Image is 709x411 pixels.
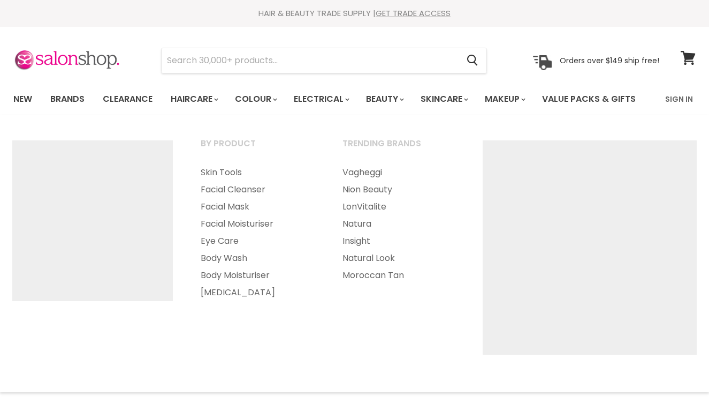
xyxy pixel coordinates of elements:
a: Beauty [358,88,410,110]
a: Makeup [477,88,532,110]
a: Sign In [659,88,699,110]
a: Skin Tools [187,164,327,181]
a: Brands [42,88,93,110]
a: Eye Care [187,233,327,250]
a: Clearance [95,88,161,110]
a: Vagheggi [329,164,469,181]
a: Colour [227,88,284,110]
a: GET TRADE ACCESS [376,8,451,19]
a: Trending Brands [329,135,469,162]
a: Facial Cleanser [187,181,327,198]
form: Product [161,48,487,73]
a: Skincare [413,88,475,110]
a: Natura [329,215,469,233]
a: Facial Mask [187,198,327,215]
a: Body Wash [187,250,327,267]
p: Orders over $149 ship free! [560,55,659,65]
a: New [5,88,40,110]
input: Search [162,48,458,73]
a: Value Packs & Gifts [534,88,644,110]
a: Haircare [163,88,225,110]
button: Search [458,48,486,73]
a: Nion Beauty [329,181,469,198]
a: By Product [187,135,327,162]
ul: Main menu [329,164,469,284]
a: Natural Look [329,250,469,267]
a: Electrical [286,88,356,110]
a: Facial Moisturiser [187,215,327,233]
a: Insight [329,233,469,250]
a: [MEDICAL_DATA] [187,284,327,301]
ul: Main menu [5,84,651,115]
a: Moroccan Tan [329,267,469,284]
a: Body Moisturiser [187,267,327,284]
iframe: Gorgias live chat messenger [655,361,698,400]
a: LonVitalite [329,198,469,215]
ul: Main menu [187,164,327,301]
